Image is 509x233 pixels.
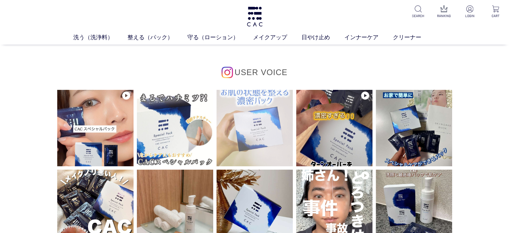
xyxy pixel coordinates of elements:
img: Photo by yastin1013 [376,90,452,166]
img: Photo by ikechan716 [57,90,134,166]
img: Photo by tiara7_momo [217,90,293,166]
span: USER VOICE [235,68,287,77]
p: RANKING [436,13,452,18]
a: 整える（パック） [128,33,187,42]
img: Photo by dorachan.desu [296,90,372,166]
p: CART [487,13,504,18]
p: SEARCH [410,13,426,18]
a: クリーナー [393,33,436,42]
a: CART [487,5,504,18]
p: LOGIN [461,13,478,18]
a: 洗う（洗浄料） [73,33,128,42]
a: 日やけ止め [302,33,344,42]
img: インスタグラムのロゴ [222,67,233,78]
a: 守る（ローション） [187,33,253,42]
a: SEARCH [410,5,426,18]
a: メイクアップ [253,33,302,42]
a: LOGIN [461,5,478,18]
img: Photo by chihiro_tc [137,90,213,166]
img: logo [246,7,263,26]
a: RANKING [436,5,452,18]
a: インナーケア [344,33,393,42]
